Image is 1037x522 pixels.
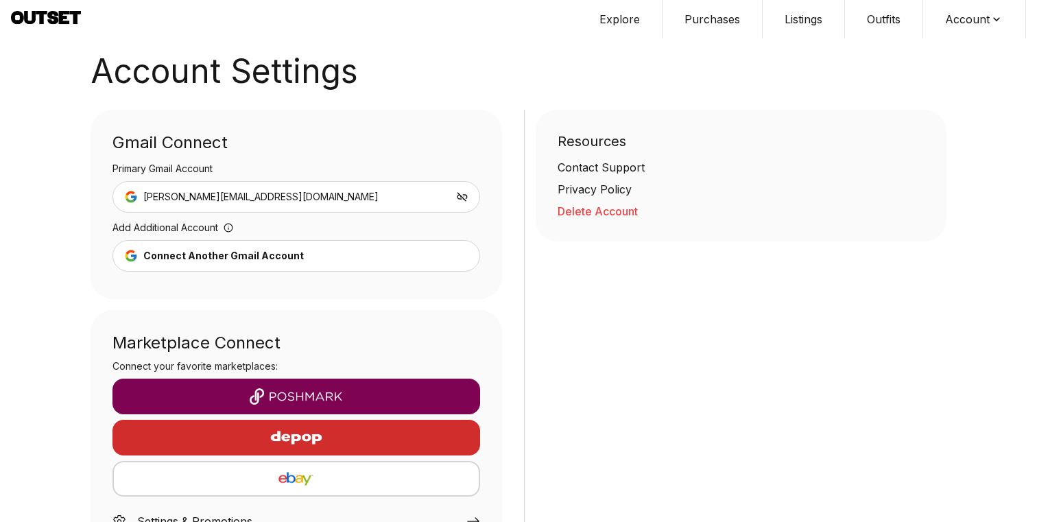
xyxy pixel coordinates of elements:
a: Contact Support [558,159,925,176]
div: Primary Gmail Account [112,162,480,181]
h1: Account Settings [91,55,946,88]
button: eBay logo [112,461,480,497]
h3: Connect your favorite marketplaces: [112,359,480,373]
div: Marketplace Connect [112,332,480,354]
div: Add Additional Account [112,221,480,240]
img: Poshmark logo [123,388,469,405]
button: Poshmark logo [112,379,480,414]
img: eBay logo [125,471,468,487]
div: Resources [558,132,925,159]
button: Delete Account [558,203,925,220]
span: [PERSON_NAME][EMAIL_ADDRESS][DOMAIN_NAME] [143,190,379,204]
button: Connect Another Gmail Account [112,240,480,272]
div: Connect Another Gmail Account [143,249,304,263]
div: Gmail Connect [112,132,480,162]
button: Depop logo [112,420,480,455]
img: Depop logo [237,421,356,454]
a: Privacy Policy [558,181,925,198]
